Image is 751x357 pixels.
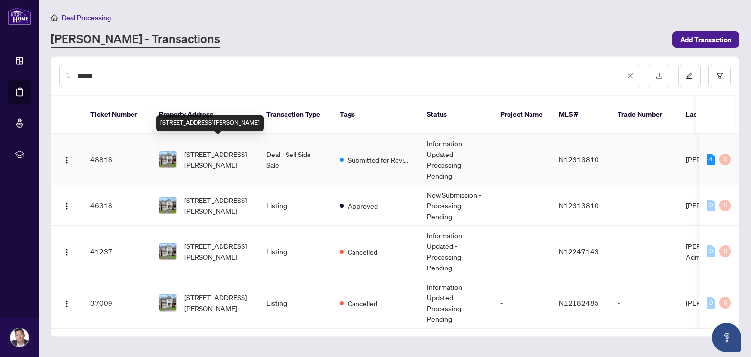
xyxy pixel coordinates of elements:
[719,297,731,309] div: 0
[686,72,693,79] span: edit
[716,72,723,79] span: filter
[348,298,377,309] span: Cancelled
[419,185,492,226] td: New Submission - Processing Pending
[159,151,176,168] img: thumbnail-img
[151,96,259,134] th: Property Address
[707,245,715,257] div: 0
[62,13,111,22] span: Deal Processing
[707,154,715,165] div: 4
[492,134,551,185] td: -
[63,248,71,256] img: Logo
[712,323,741,352] button: Open asap
[610,185,678,226] td: -
[419,277,492,329] td: Information Updated - Processing Pending
[83,134,151,185] td: 48818
[184,292,251,313] span: [STREET_ADDRESS][PERSON_NAME]
[707,200,715,211] div: 0
[83,226,151,277] td: 41237
[63,202,71,210] img: Logo
[559,247,599,256] span: N12247143
[59,295,75,311] button: Logo
[83,96,151,134] th: Ticket Number
[492,226,551,277] td: -
[559,155,599,164] span: N12313810
[719,200,731,211] div: 0
[259,185,332,226] td: Listing
[627,72,634,79] span: close
[680,32,731,47] span: Add Transaction
[492,96,551,134] th: Project Name
[259,226,332,277] td: Listing
[59,244,75,259] button: Logo
[184,149,251,170] span: [STREET_ADDRESS][PERSON_NAME]
[559,201,599,210] span: N12313810
[259,277,332,329] td: Listing
[678,65,701,87] button: edit
[492,277,551,329] td: -
[719,245,731,257] div: 0
[51,31,220,48] a: [PERSON_NAME] - Transactions
[259,134,332,185] td: Deal - Sell Side Sale
[259,96,332,134] th: Transaction Type
[719,154,731,165] div: 0
[610,134,678,185] td: -
[551,96,610,134] th: MLS #
[332,96,419,134] th: Tags
[348,155,411,165] span: Submitted for Review
[656,72,663,79] span: download
[159,294,176,311] img: thumbnail-img
[10,328,29,347] img: Profile Icon
[672,31,739,48] button: Add Transaction
[83,277,151,329] td: 37009
[610,226,678,277] td: -
[51,14,58,21] span: home
[348,246,377,257] span: Cancelled
[707,297,715,309] div: 0
[648,65,670,87] button: download
[184,241,251,262] span: [STREET_ADDRESS][PERSON_NAME]
[59,198,75,213] button: Logo
[63,300,71,308] img: Logo
[610,277,678,329] td: -
[419,96,492,134] th: Status
[559,298,599,307] span: N12182485
[83,185,151,226] td: 46318
[419,226,492,277] td: Information Updated - Processing Pending
[59,152,75,167] button: Logo
[610,96,678,134] th: Trade Number
[63,156,71,164] img: Logo
[159,243,176,260] img: thumbnail-img
[8,7,31,25] img: logo
[156,115,264,131] div: [STREET_ADDRESS][PERSON_NAME]
[348,201,378,211] span: Approved
[159,197,176,214] img: thumbnail-img
[419,134,492,185] td: Information Updated - Processing Pending
[708,65,731,87] button: filter
[184,195,251,216] span: [STREET_ADDRESS][PERSON_NAME]
[492,185,551,226] td: -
